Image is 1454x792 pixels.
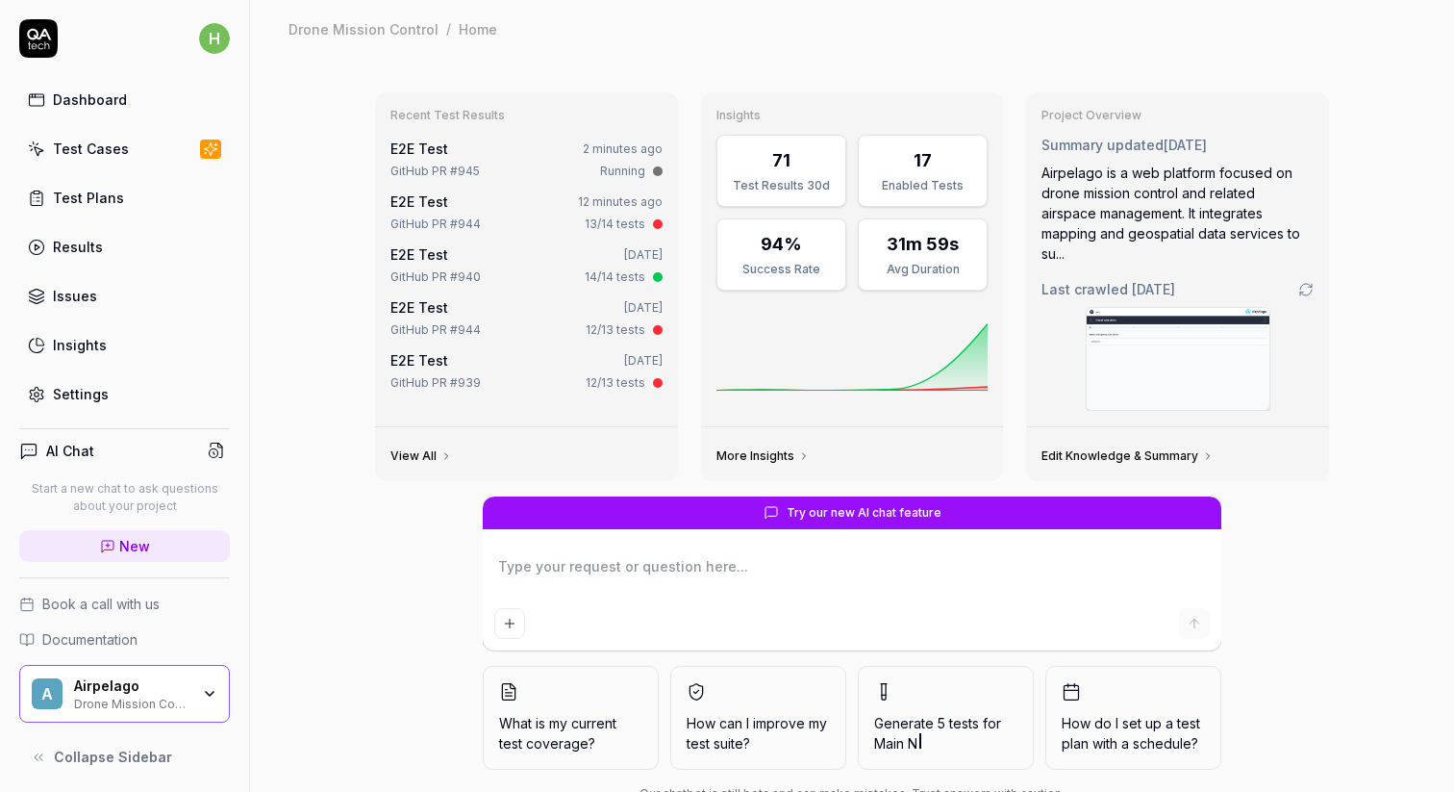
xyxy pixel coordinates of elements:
a: Issues [19,277,230,315]
div: Dashboard [53,89,127,110]
div: Avg Duration [870,261,975,278]
a: More Insights [716,448,810,464]
button: What is my current test coverage? [483,666,659,770]
div: Success Rate [729,261,834,278]
img: Screenshot [1087,308,1269,410]
p: Start a new chat to ask questions about your project [19,480,230,515]
a: Documentation [19,629,230,650]
span: h [199,23,230,54]
button: How can I improve my test suite? [670,666,846,770]
button: AAirpelagoDrone Mission Control [19,665,230,723]
time: [DATE] [624,247,663,262]
a: Insights [19,326,230,364]
div: Results [53,237,103,257]
span: Documentation [42,629,138,650]
button: How do I set up a test plan with a schedule? [1045,666,1221,770]
time: [DATE] [624,300,663,315]
div: 14/14 tests [585,268,645,286]
a: E2E Test12 minutes agoGitHub PR #94413/14 tests [387,188,666,237]
span: Book a call with us [42,594,160,614]
span: Last crawled [1041,279,1175,299]
div: Airpelago [74,677,189,695]
a: E2E Test[DATE]GitHub PR #93912/13 tests [387,346,666,396]
div: 17 [914,147,932,173]
h3: Insights [716,108,989,123]
a: E2E Test [390,246,448,263]
a: Results [19,228,230,266]
div: 12/13 tests [586,374,645,392]
div: / [446,19,451,38]
time: [DATE] [1132,281,1175,297]
div: 94% [761,231,802,257]
a: Book a call with us [19,594,230,614]
button: h [199,19,230,58]
time: 12 minutes ago [578,194,663,209]
div: Home [459,19,497,38]
span: How can I improve my test suite? [687,713,830,754]
a: Edit Knowledge & Summary [1041,448,1214,464]
button: Add attachment [494,608,525,639]
div: 31m 59s [887,231,959,257]
span: What is my current test coverage? [499,713,642,754]
a: View All [390,448,452,464]
span: New [119,536,150,556]
a: E2E Test [390,193,448,210]
div: 71 [772,147,790,173]
span: Main N [874,735,917,752]
div: GitHub PR #944 [390,216,481,233]
a: E2E Test2 minutes agoGitHub PR #945Running [387,135,666,184]
a: Test Plans [19,179,230,217]
span: A [32,678,63,709]
div: Airpelago is a web platform focused on drone mission control and related airspace management. It ... [1041,163,1314,264]
span: Summary updated [1041,137,1164,153]
a: Dashboard [19,81,230,118]
div: GitHub PR #945 [390,163,480,180]
span: How do I set up a test plan with a schedule? [1062,713,1205,754]
a: E2E Test[DATE]GitHub PR #94014/14 tests [387,241,666,290]
div: Test Cases [53,139,129,159]
a: E2E Test [390,141,448,157]
div: 12/13 tests [586,321,645,339]
a: E2E Test [390,352,448,369]
div: Insights [53,335,107,355]
a: E2E Test [390,299,448,316]
a: New [19,530,230,562]
div: Drone Mission Control [288,19,439,38]
a: Test Cases [19,130,230,167]
div: GitHub PR #940 [390,268,481,286]
div: Drone Mission Control [74,695,189,710]
h3: Recent Test Results [390,108,663,123]
div: Settings [53,384,109,404]
div: Running [600,163,645,180]
div: Test Results 30d [729,177,834,194]
time: [DATE] [624,353,663,368]
a: Go to crawling settings [1298,282,1314,297]
div: GitHub PR #944 [390,321,481,339]
span: Try our new AI chat feature [787,504,941,522]
h3: Project Overview [1041,108,1314,123]
time: [DATE] [1164,137,1207,153]
a: E2E Test[DATE]GitHub PR #94412/13 tests [387,294,666,343]
button: Collapse Sidebar [19,738,230,777]
h4: AI Chat [46,441,94,461]
div: Issues [53,286,97,306]
div: Test Plans [53,188,124,208]
div: Enabled Tests [870,177,975,194]
div: 13/14 tests [585,216,645,233]
a: Settings [19,375,230,413]
span: Generate 5 tests for [874,713,1017,754]
time: 2 minutes ago [583,141,663,156]
div: GitHub PR #939 [390,374,481,392]
button: Generate 5 tests forMain N [858,666,1034,770]
span: Collapse Sidebar [54,747,172,767]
